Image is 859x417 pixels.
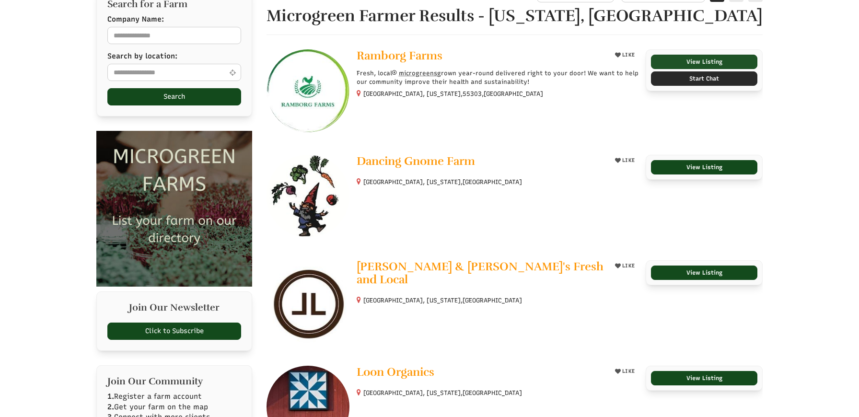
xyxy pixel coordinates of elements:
button: Search [107,88,241,105]
span: Loon Organics [357,365,434,379]
button: LIKE [612,260,638,272]
a: Ramborg Farms [357,49,605,64]
small: [GEOGRAPHIC_DATA], [US_STATE], [363,389,522,396]
img: Dancing Gnome Farm [267,155,349,238]
button: LIKE [612,155,638,166]
span: [GEOGRAPHIC_DATA] [463,178,522,186]
span: [GEOGRAPHIC_DATA] [484,90,543,98]
b: 1. [107,392,114,401]
button: LIKE [612,366,638,377]
h1: Microgreen Farmer Results - [US_STATE], [GEOGRAPHIC_DATA] [267,7,763,25]
small: [GEOGRAPHIC_DATA], [US_STATE], [363,297,522,304]
img: Microgreen Farms list your microgreen farm today [96,131,252,287]
i: Use Current Location [227,69,238,76]
a: microgreens [392,69,438,77]
span: LIKE [621,52,635,58]
span: LIKE [621,157,635,163]
img: Ramborg Farms [267,49,349,132]
h2: Join Our Community [107,376,241,387]
span: [GEOGRAPHIC_DATA] [463,296,522,305]
small: [GEOGRAPHIC_DATA], [US_STATE], [363,178,522,185]
h2: Join Our Newsletter [107,302,241,318]
a: Dancing Gnome Farm [357,155,605,170]
a: [PERSON_NAME] & [PERSON_NAME]'s Fresh and Local [357,260,605,288]
span: Dancing Gnome Farm [357,154,475,168]
a: View Listing [651,55,757,69]
span: LIKE [621,368,635,374]
span: LIKE [621,263,635,269]
button: LIKE [612,49,638,61]
span: microgreens [399,69,437,77]
span: Ramborg Farms [357,48,442,63]
a: View Listing [651,371,757,385]
img: Leon & Levi's Fresh and Local [267,260,349,343]
small: [GEOGRAPHIC_DATA], [US_STATE], , [363,90,543,97]
span: [GEOGRAPHIC_DATA] [463,389,522,397]
label: Search by location: [107,51,177,61]
a: Start Chat [651,71,757,86]
span: 55303 [463,90,482,98]
span: [PERSON_NAME] & [PERSON_NAME]'s Fresh and Local [357,259,604,287]
a: View Listing [651,160,757,174]
a: Loon Organics [357,366,605,381]
a: View Listing [651,266,757,280]
a: Click to Subscribe [107,323,241,340]
p: Fresh, local grown year-round delivered right to your door! We want to help our community improve... [357,69,639,86]
label: Company Name: [107,14,164,24]
b: 2. [107,403,114,411]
